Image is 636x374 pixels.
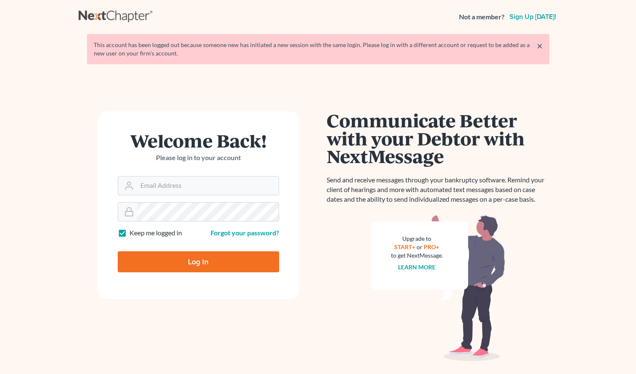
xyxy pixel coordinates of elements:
[118,132,279,150] h1: Welcome Back!
[371,214,505,361] img: nextmessage_bg-59042aed3d76b12b5cd301f8e5b87938c9018125f34e5fa2b7a6b67550977c72.svg
[417,243,422,250] span: or
[537,41,543,51] a: ×
[137,176,279,195] input: Email Address
[391,251,443,260] div: to get NextMessage.
[129,228,182,238] label: Keep me logged in
[118,251,279,272] input: Log In
[424,243,439,250] a: PRO+
[327,111,549,165] h1: Communicate Better with your Debtor with NextMessage
[508,13,558,20] a: Sign up [DATE]!
[394,243,415,250] a: START+
[391,234,443,243] div: Upgrade to
[459,12,504,22] strong: Not a member?
[94,41,543,58] div: This account has been logged out because someone new has initiated a new session with the same lo...
[118,153,279,163] p: Please log in to your account
[398,263,435,271] a: Learn more
[211,229,279,237] a: Forgot your password?
[327,175,549,204] p: Send and receive messages through your bankruptcy software. Remind your client of hearings and mo...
